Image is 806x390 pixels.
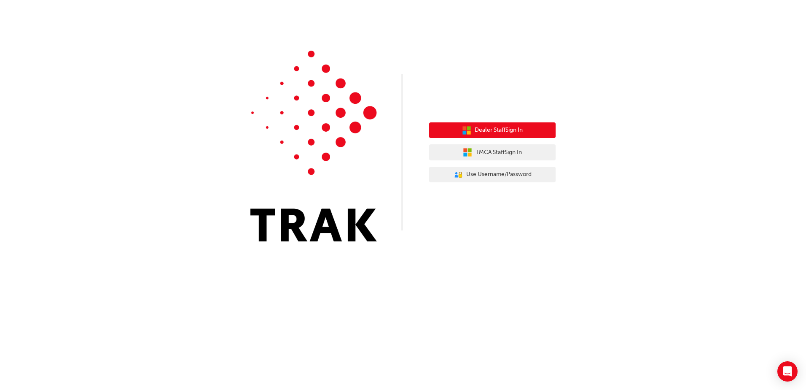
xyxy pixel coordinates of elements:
[466,170,532,179] span: Use Username/Password
[475,125,523,135] span: Dealer Staff Sign In
[777,361,798,382] div: Open Intercom Messenger
[429,122,556,138] button: Dealer StaffSign In
[476,148,522,157] span: TMCA Staff Sign In
[429,167,556,183] button: Use Username/Password
[250,51,377,241] img: Trak
[429,144,556,160] button: TMCA StaffSign In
